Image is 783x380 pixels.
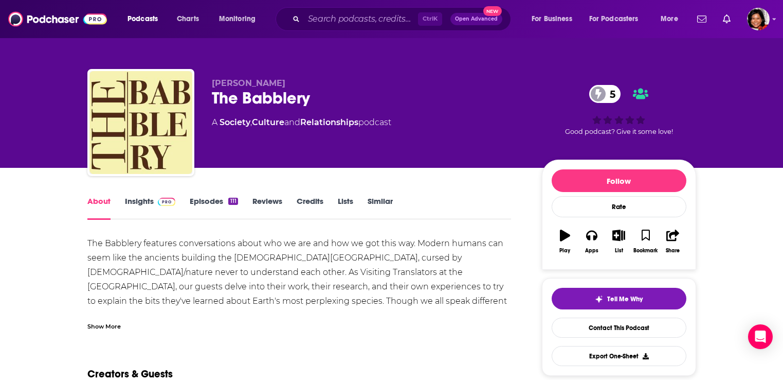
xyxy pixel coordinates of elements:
button: Open AdvancedNew [450,13,502,25]
div: Open Intercom Messenger [748,324,773,349]
span: Podcasts [128,12,158,26]
img: User Profile [747,8,770,30]
span: Open Advanced [455,16,498,22]
span: 5 [599,85,621,103]
button: List [605,223,632,260]
img: Podchaser Pro [158,198,176,206]
a: 5 [589,85,621,103]
a: Show notifications dropdown [693,10,711,28]
button: Follow [552,169,686,192]
div: List [615,248,623,254]
button: Export One-Sheet [552,346,686,366]
div: Share [666,248,680,254]
div: A podcast [212,116,391,129]
span: Tell Me Why [607,295,643,303]
button: open menu [582,11,653,27]
span: For Podcasters [589,12,639,26]
a: Culture [252,117,284,127]
button: Share [659,223,686,260]
button: Apps [578,223,605,260]
a: Similar [368,196,393,220]
img: Podchaser - Follow, Share and Rate Podcasts [8,9,107,29]
div: 5Good podcast? Give it some love! [542,78,696,142]
img: tell me why sparkle [595,295,603,303]
span: Logged in as terelynbc [747,8,770,30]
span: Good podcast? Give it some love! [565,128,673,135]
div: Bookmark [633,248,658,254]
button: open menu [524,11,585,27]
a: Society [220,117,250,127]
div: 111 [228,198,238,205]
span: Ctrl K [418,12,442,26]
a: Reviews [252,196,282,220]
div: Apps [585,248,598,254]
button: Show profile menu [747,8,770,30]
div: Search podcasts, credits, & more... [285,7,521,31]
span: New [483,6,502,16]
a: Credits [297,196,323,220]
span: Monitoring [219,12,256,26]
button: open menu [212,11,269,27]
span: , [250,117,252,127]
div: Rate [552,196,686,217]
a: Show notifications dropdown [719,10,735,28]
input: Search podcasts, credits, & more... [304,11,418,27]
div: The Babblery features conversations about who we are and how we got this way. Modern humans can s... [87,236,512,323]
span: [PERSON_NAME] [212,78,285,88]
button: Play [552,223,578,260]
a: About [87,196,111,220]
a: Charts [170,11,205,27]
span: For Business [532,12,572,26]
button: Bookmark [632,223,659,260]
img: The Babblery [89,71,192,174]
span: Charts [177,12,199,26]
a: Contact This Podcast [552,318,686,338]
span: and [284,117,300,127]
button: tell me why sparkleTell Me Why [552,288,686,309]
a: Episodes111 [190,196,238,220]
div: Play [559,248,570,254]
span: More [661,12,678,26]
a: Relationships [300,117,358,127]
a: InsightsPodchaser Pro [125,196,176,220]
a: Lists [338,196,353,220]
button: open menu [120,11,171,27]
button: open menu [653,11,691,27]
